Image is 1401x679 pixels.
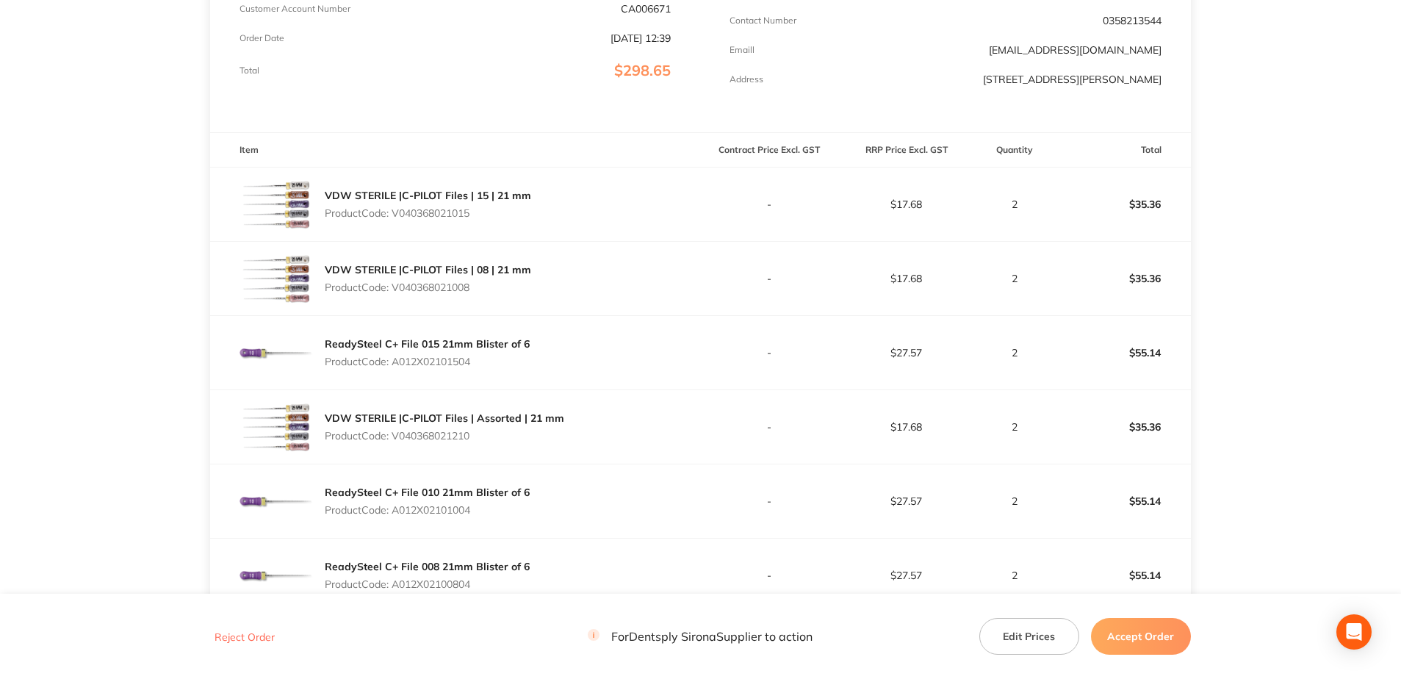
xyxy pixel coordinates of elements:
[730,15,796,26] p: Contact Number
[210,133,700,168] th: Item
[325,263,531,276] a: VDW STERILE |C-PILOT Files | 08 | 21 mm
[239,33,284,43] p: Order Date
[701,495,837,507] p: -
[325,189,531,202] a: VDW STERILE |C-PILOT Files | 15 | 21 mm
[976,495,1053,507] p: 2
[325,504,530,516] p: Product Code: A012X02101004
[239,464,313,538] img: MHltNTkzZg
[701,273,837,284] p: -
[838,198,974,210] p: $17.68
[976,273,1053,284] p: 2
[611,32,671,44] p: [DATE] 12:39
[838,421,974,433] p: $17.68
[210,630,279,644] button: Reject Order
[976,421,1053,433] p: 2
[621,3,671,15] p: CA006671
[975,133,1054,168] th: Quantity
[325,430,564,442] p: Product Code: V040368021210
[239,4,350,14] p: Customer Account Number
[325,560,530,573] a: ReadySteel C+ File 008 21mm Blister of 6
[838,273,974,284] p: $17.68
[700,133,838,168] th: Contract Price Excl. GST
[239,168,313,241] img: bm0xNWZrcQ
[1054,409,1190,445] p: $35.36
[701,570,837,581] p: -
[838,495,974,507] p: $27.57
[325,337,530,351] a: ReadySteel C+ File 015 21mm Blister of 6
[325,486,530,499] a: ReadySteel C+ File 010 21mm Blister of 6
[1054,558,1190,593] p: $55.14
[1103,15,1162,26] p: 0358213544
[989,43,1162,57] a: [EMAIL_ADDRESS][DOMAIN_NAME]
[239,539,313,612] img: ZnN5MTNvbQ
[701,421,837,433] p: -
[730,74,763,85] p: Address
[701,198,837,210] p: -
[730,45,754,55] p: Emaill
[614,61,671,79] span: $298.65
[1054,187,1190,222] p: $35.36
[976,570,1053,581] p: 2
[1091,618,1191,655] button: Accept Order
[976,347,1053,359] p: 2
[239,316,313,389] img: Z3llZ2h2eg
[239,242,313,315] img: NDRiYzYzYw
[838,133,975,168] th: RRP Price Excl. GST
[979,618,1079,655] button: Edit Prices
[325,207,531,219] p: Product Code: V040368021015
[1054,484,1190,519] p: $55.14
[1336,614,1372,650] div: Open Intercom Messenger
[983,73,1162,85] p: [STREET_ADDRESS][PERSON_NAME]
[838,347,974,359] p: $27.57
[838,570,974,581] p: $27.57
[239,390,313,464] img: YmRjcnF3NQ
[325,412,564,425] a: VDW STERILE |C-PILOT Files | Assorted | 21 mm
[325,281,531,293] p: Product Code: V040368021008
[1054,335,1190,370] p: $55.14
[239,65,259,76] p: Total
[1054,133,1191,168] th: Total
[976,198,1053,210] p: 2
[1054,261,1190,296] p: $35.36
[325,356,530,367] p: Product Code: A012X02101504
[701,347,837,359] p: -
[325,578,530,590] p: Product Code: A012X02100804
[588,630,813,644] p: For Dentsply Sirona Supplier to action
